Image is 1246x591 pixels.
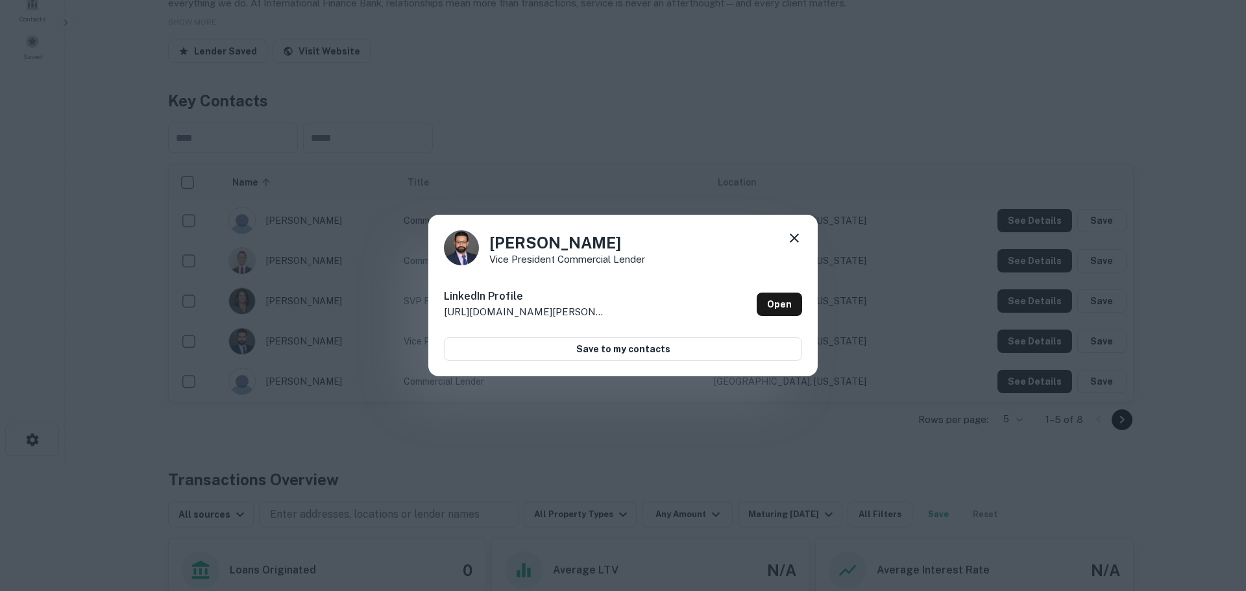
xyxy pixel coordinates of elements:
h6: LinkedIn Profile [444,289,606,304]
img: 1740496475749 [444,230,479,265]
iframe: Chat Widget [1181,487,1246,549]
p: Vice President Commercial Lender [489,254,645,264]
h4: [PERSON_NAME] [489,231,645,254]
p: [URL][DOMAIN_NAME][PERSON_NAME] [444,304,606,320]
a: Open [757,293,802,316]
button: Save to my contacts [444,337,802,361]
